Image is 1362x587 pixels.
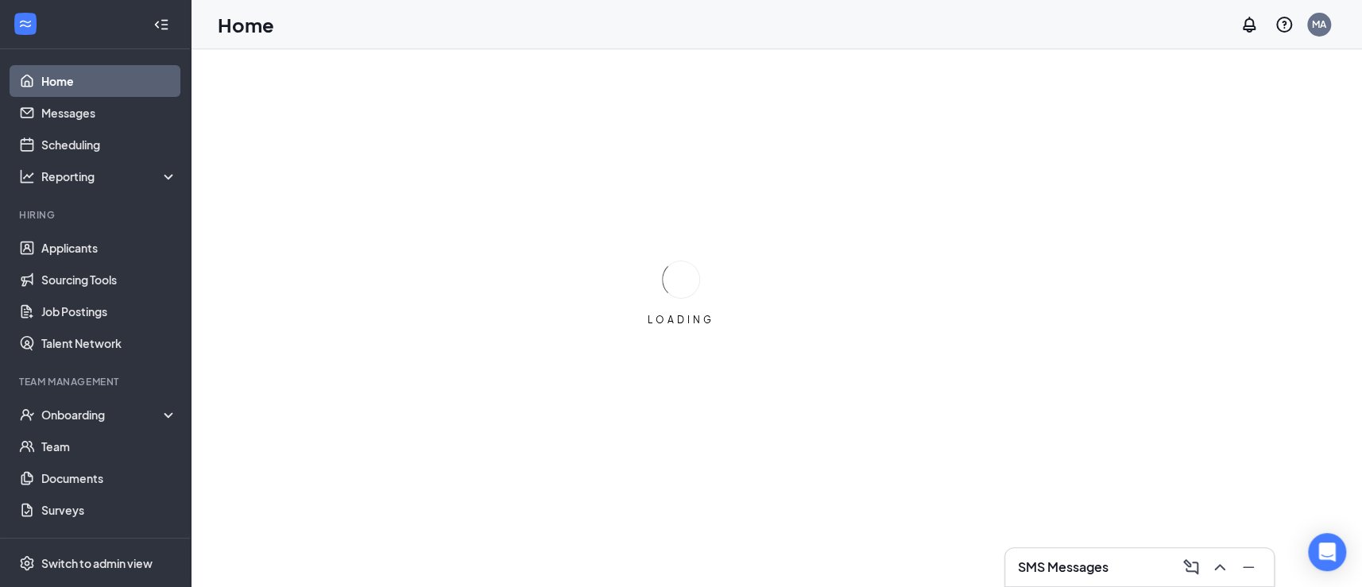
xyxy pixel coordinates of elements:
[41,555,153,571] div: Switch to admin view
[19,208,174,222] div: Hiring
[218,11,274,38] h1: Home
[19,407,35,423] svg: UserCheck
[41,168,178,184] div: Reporting
[41,65,177,97] a: Home
[41,462,177,494] a: Documents
[41,264,177,295] a: Sourcing Tools
[1275,15,1294,34] svg: QuestionInfo
[1178,554,1204,580] button: ComposeMessage
[1207,554,1232,580] button: ChevronUp
[641,313,721,326] div: LOADING
[1240,15,1259,34] svg: Notifications
[19,168,35,184] svg: Analysis
[1182,558,1201,577] svg: ComposeMessage
[1239,558,1258,577] svg: Minimize
[17,16,33,32] svg: WorkstreamLogo
[41,295,177,327] a: Job Postings
[19,555,35,571] svg: Settings
[153,17,169,33] svg: Collapse
[41,327,177,359] a: Talent Network
[41,129,177,160] a: Scheduling
[1308,533,1346,571] div: Open Intercom Messenger
[1236,554,1261,580] button: Minimize
[1018,558,1109,576] h3: SMS Messages
[1312,17,1326,31] div: MA
[41,494,177,526] a: Surveys
[1210,558,1229,577] svg: ChevronUp
[41,431,177,462] a: Team
[19,375,174,388] div: Team Management
[41,407,164,423] div: Onboarding
[41,232,177,264] a: Applicants
[41,97,177,129] a: Messages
